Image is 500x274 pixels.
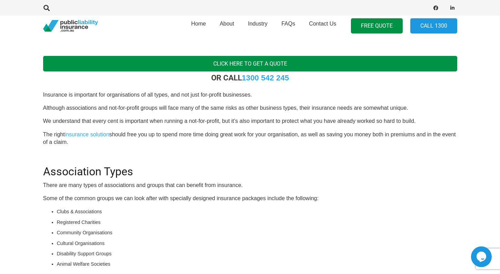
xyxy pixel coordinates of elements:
[274,13,302,38] a: FAQs
[43,182,457,189] p: There are many types of associations and groups that can benefit from insurance.
[220,21,234,27] span: About
[213,13,241,38] a: About
[351,18,403,34] a: FREE QUOTE
[43,195,457,202] p: Some of the common groups we can look after with specially designed insurance packages include th...
[57,218,457,226] li: Registered Charities
[211,73,289,82] strong: OR CALL
[43,104,457,112] p: Although associations and not-for-profit groups will face many of the same risks as other busines...
[242,74,289,82] a: 1300 542 245
[43,91,457,99] p: Insurance is important for organisations of all types, and not just for-profit businesses.
[43,117,457,125] p: We understand that every cent is important when running a not-for-profit, but it’s also important...
[65,131,109,137] a: insurance solution
[191,21,206,27] span: Home
[57,250,457,257] li: Disability Support Groups
[248,21,267,27] span: Industry
[43,56,457,71] a: Click Here To Get a Quote
[410,18,457,34] a: Call 1300
[57,229,457,236] li: Community Organisations
[43,157,457,178] h2: Association Types
[302,13,343,38] a: Contact Us
[43,131,457,146] p: The right should free you up to spend more time doing great work for your organisation, as well a...
[309,21,336,27] span: Contact Us
[57,239,457,247] li: Cultural Organisations
[57,208,457,215] li: Clubs & Associations
[241,13,274,38] a: Industry
[40,5,54,11] a: Search
[471,246,493,267] iframe: chat widget
[281,21,295,27] span: FAQs
[448,3,457,13] a: LinkedIn
[43,20,98,32] a: pli_logotransparent
[184,13,213,38] a: Home
[57,260,457,268] li: Animal Welfare Societies
[431,3,441,13] a: Facebook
